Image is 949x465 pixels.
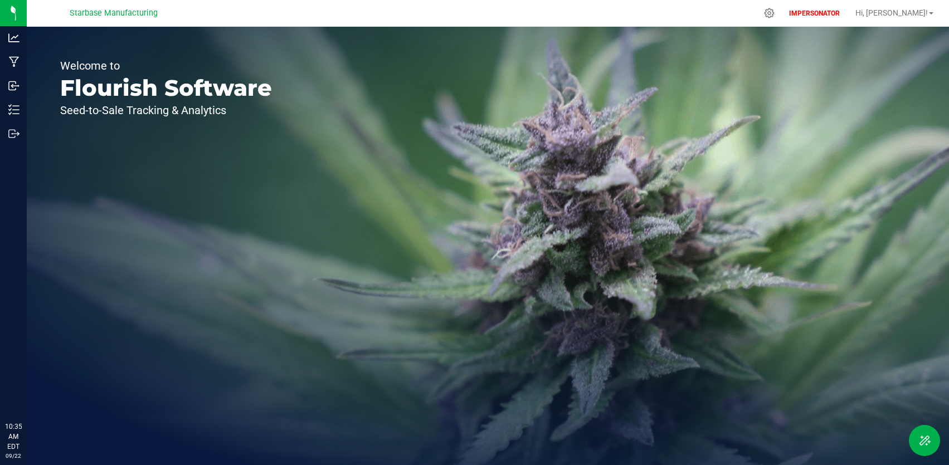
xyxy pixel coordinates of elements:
inline-svg: Inbound [8,80,20,91]
span: Hi, [PERSON_NAME]! [855,8,928,17]
div: Manage settings [762,8,776,18]
p: Welcome to [60,60,272,71]
span: Starbase Manufacturing [70,8,158,18]
inline-svg: Outbound [8,128,20,139]
inline-svg: Manufacturing [8,56,20,67]
p: 10:35 AM EDT [5,422,22,452]
p: Flourish Software [60,77,272,99]
p: IMPERSONATOR [785,8,844,18]
button: Toggle Menu [909,425,940,456]
p: Seed-to-Sale Tracking & Analytics [60,105,272,116]
iframe: Resource center [11,376,45,409]
inline-svg: Analytics [8,32,20,43]
p: 09/22 [5,452,22,460]
inline-svg: Inventory [8,104,20,115]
